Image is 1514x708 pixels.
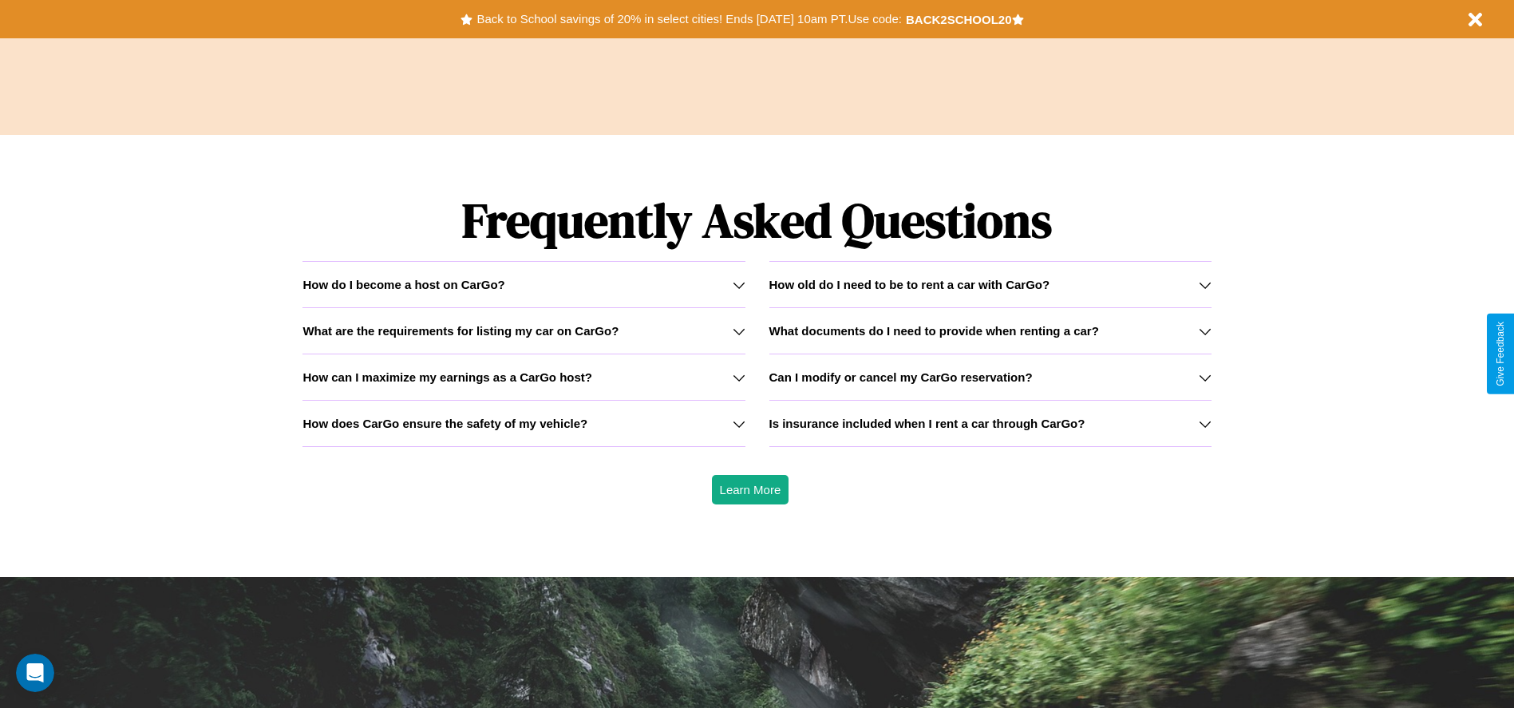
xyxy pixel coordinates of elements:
[472,8,905,30] button: Back to School savings of 20% in select cities! Ends [DATE] 10am PT.Use code:
[302,324,619,338] h3: What are the requirements for listing my car on CarGo?
[769,417,1085,430] h3: Is insurance included when I rent a car through CarGo?
[769,324,1099,338] h3: What documents do I need to provide when renting a car?
[302,278,504,291] h3: How do I become a host on CarGo?
[16,654,54,692] iframe: Intercom live chat
[906,13,1012,26] b: BACK2SCHOOL20
[769,278,1050,291] h3: How old do I need to be to rent a car with CarGo?
[769,370,1033,384] h3: Can I modify or cancel my CarGo reservation?
[1495,322,1506,386] div: Give Feedback
[712,475,789,504] button: Learn More
[302,180,1211,261] h1: Frequently Asked Questions
[302,370,592,384] h3: How can I maximize my earnings as a CarGo host?
[302,417,587,430] h3: How does CarGo ensure the safety of my vehicle?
